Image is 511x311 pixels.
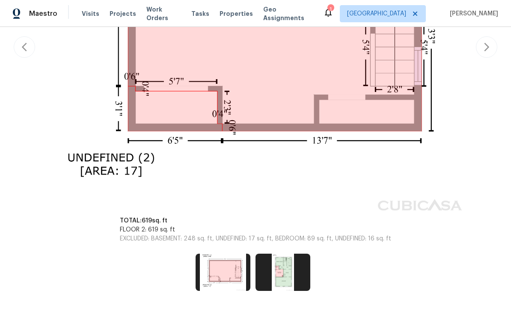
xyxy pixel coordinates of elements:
[146,5,181,22] span: Work Orders
[191,11,209,17] span: Tasks
[220,9,253,18] span: Properties
[196,254,250,290] img: https://cabinet-assets.s3.amazonaws.com/production/storage/8d8498f7-43a6-40bf-9c55-dd5eab1dfbc7.p...
[255,254,310,290] img: https://cabinet-assets.s3.amazonaws.com/production/storage/79a35c51-d709-4572-9c72-edc3a7f56a5f.p...
[29,9,57,18] span: Maestro
[446,9,498,18] span: [PERSON_NAME]
[120,216,391,225] p: TOTAL: 619 sq. ft
[82,9,99,18] span: Visits
[263,5,313,22] span: Geo Assignments
[327,5,333,14] div: 1
[120,234,391,243] p: EXCLUDED: BASEMENT: 248 sq. ft, UNDEFINED: 17 sq. ft, BEDROOM: 89 sq. ft, UNDEFINED: 16 sq. ft
[110,9,136,18] span: Projects
[120,225,391,234] p: FLOOR 2: 619 sq. ft
[347,9,406,18] span: [GEOGRAPHIC_DATA]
